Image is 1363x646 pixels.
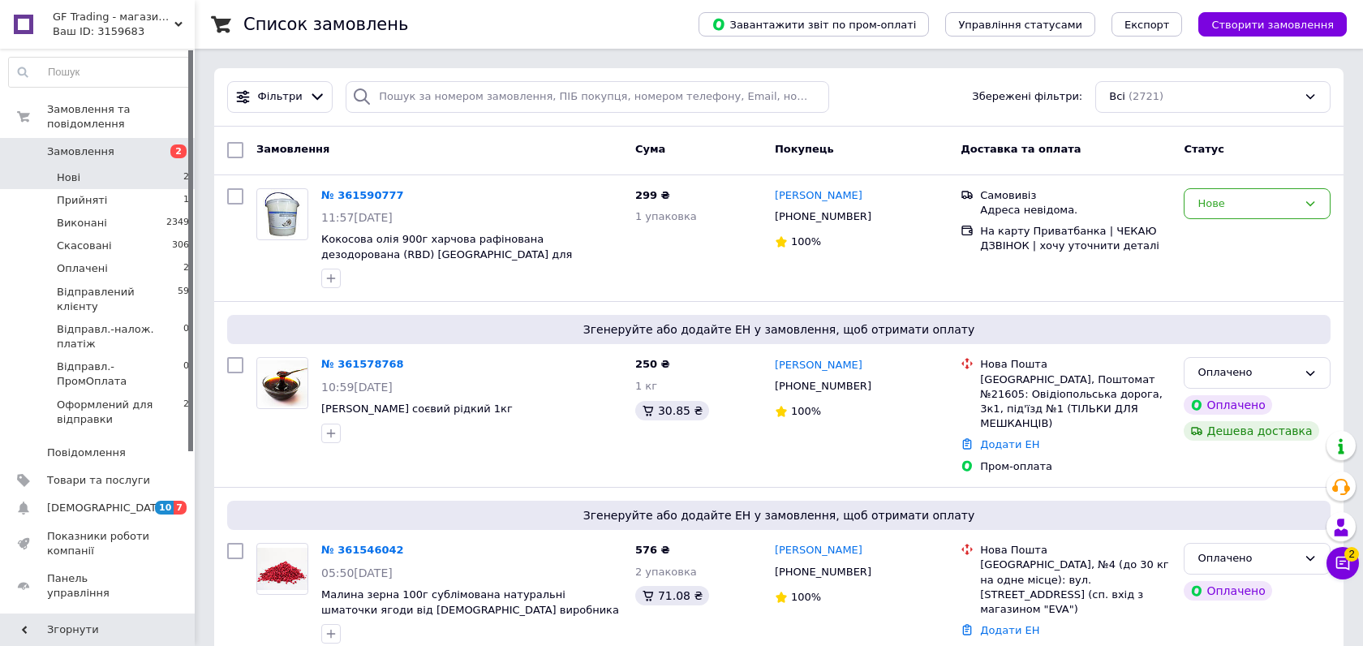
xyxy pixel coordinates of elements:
a: Додати ЕН [980,624,1039,636]
div: Дешева доставка [1184,421,1318,441]
div: Нова Пошта [980,357,1171,372]
div: Оплачено [1197,364,1297,381]
div: 71.08 ₴ [635,586,709,605]
div: Оплачено [1184,581,1271,601]
span: (2721) [1129,90,1163,102]
span: Виконані [57,216,107,230]
span: Повідомлення [47,446,126,460]
span: 2 [183,261,189,276]
span: 0 [183,322,189,351]
button: Управління статусами [945,12,1095,37]
span: Доставка та оплата [961,143,1081,155]
span: Згенеруйте або додайте ЕН у замовлення, щоб отримати оплату [234,507,1324,523]
div: Оплачено [1197,550,1297,567]
a: Створити замовлення [1182,18,1347,30]
span: 100% [791,405,821,417]
a: № 361546042 [321,544,404,556]
span: Замовлення та повідомлення [47,102,195,131]
span: 306 [172,239,189,253]
div: Ваш ID: 3159683 [53,24,195,39]
a: Кокосова олія 900г харчова рафінована дезодорована (RBD) [GEOGRAPHIC_DATA] для кулінарії та косме... [321,233,572,275]
div: [GEOGRAPHIC_DATA], №4 (до 30 кг на одне місце): вул. [STREET_ADDRESS] (сп. вхід з магазином "EVA") [980,558,1171,617]
span: Управління статусами [958,19,1082,31]
a: № 361578768 [321,358,404,370]
span: 576 ₴ [635,544,670,556]
a: Додати ЕН [980,438,1039,450]
div: Самовивіз [980,188,1171,203]
img: Фото товару [263,189,302,239]
span: 100% [791,235,821,248]
span: Скасовані [57,239,112,253]
span: GF Trading - магазин сублімованих ягід та інгедієнтів для кондитерів [53,10,174,24]
span: Статус [1184,143,1224,155]
span: Прийняті [57,193,107,208]
img: Фото товару [257,548,307,590]
span: Відправлений клієнту [57,285,178,314]
span: 2 упаковка [635,566,697,578]
span: 2 [183,398,189,427]
span: Збережені фільтри: [972,89,1082,105]
span: Експорт [1124,19,1170,31]
span: 2 [183,170,189,185]
span: 1 кг [635,380,657,392]
span: Замовлення [256,143,329,155]
span: 10 [155,501,174,515]
span: 1 упаковка [635,210,697,222]
span: [PHONE_NUMBER] [775,210,871,222]
span: Всі [1109,89,1125,105]
span: 10:59[DATE] [321,381,393,394]
div: Нова Пошта [980,543,1171,558]
a: № 361590777 [321,189,404,201]
span: Оплачені [57,261,108,276]
span: Cума [635,143,665,155]
span: Відправл.-налож. платіж [57,322,183,351]
span: 2 [170,144,187,158]
input: Пошук за номером замовлення, ПІБ покупця, номером телефону, Email, номером накладної [346,81,829,113]
span: Оформлений для відправки [57,398,183,427]
span: 299 ₴ [635,189,670,201]
span: Замовлення [47,144,114,159]
div: 30.85 ₴ [635,401,709,420]
span: 05:50[DATE] [321,566,393,579]
div: Нове [1197,196,1297,213]
div: [GEOGRAPHIC_DATA], Поштомат №21605: Овідіопольська дорога, 3к1, під'їзд №1 (ТІЛЬКИ ДЛЯ МЕШКАНЦІВ) [980,373,1171,432]
button: Експорт [1111,12,1183,37]
h1: Список замовлень [243,15,408,34]
span: 7 [174,501,187,515]
img: Фото товару [257,360,307,407]
a: Фото товару [256,543,308,595]
a: [PERSON_NAME] [775,358,862,373]
span: Фільтри [258,89,303,105]
span: 2349 [166,216,189,230]
div: Пром-оплата [980,459,1171,474]
span: Відправл.- ПромОплата [57,360,183,389]
span: Товари та послуги [47,473,150,488]
span: 11:57[DATE] [321,211,393,224]
button: Завантажити звіт по пром-оплаті [699,12,929,37]
span: Панель управління [47,571,150,601]
button: Створити замовлення [1198,12,1347,37]
span: Нові [57,170,80,185]
span: Покупець [775,143,834,155]
div: На карту Приватбанка | ЧЕКАЮ ДЗВІНОК | хочу уточнити деталі [980,224,1171,253]
a: Фото товару [256,188,308,240]
span: [PHONE_NUMBER] [775,380,871,392]
span: Показники роботи компанії [47,529,150,558]
a: [PERSON_NAME] соєвий рідкий 1кг [321,403,513,415]
span: 0 [183,360,189,389]
span: 250 ₴ [635,358,670,370]
span: [DEMOGRAPHIC_DATA] [47,501,167,515]
button: Чат з покупцем2 [1326,547,1359,579]
span: 59 [178,285,189,314]
input: Пошук [9,58,190,87]
div: Оплачено [1184,395,1271,415]
span: 2 [1344,543,1359,558]
a: Фото товару [256,357,308,409]
a: [PERSON_NAME] [775,188,862,204]
span: 1 [183,193,189,208]
a: Малина зерна 100г сублімована натуральні шматочки ягоди від [DEMOGRAPHIC_DATA] виробника [321,588,619,616]
span: [PHONE_NUMBER] [775,566,871,578]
